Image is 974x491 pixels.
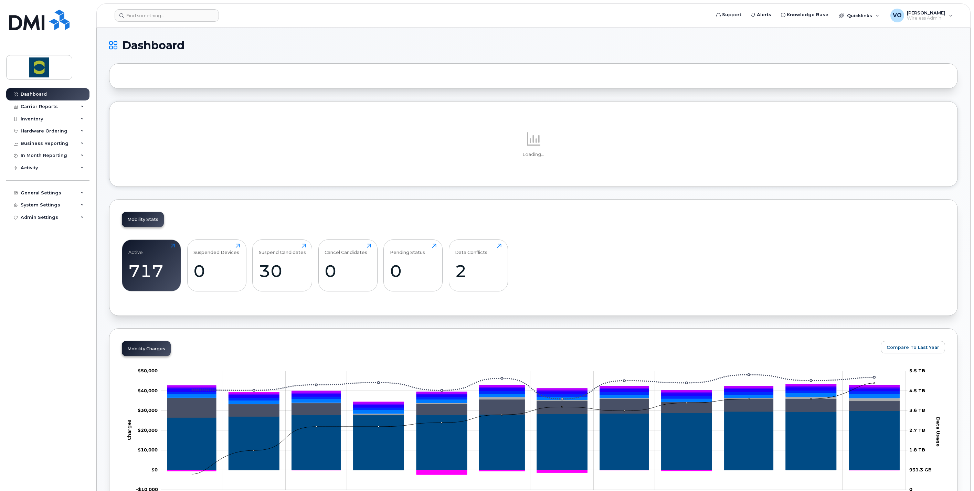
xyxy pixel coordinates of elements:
span: Dashboard [122,40,184,51]
a: Pending Status0 [390,244,436,288]
tspan: $10,000 [138,447,158,452]
div: Cancel Candidates [325,244,367,255]
tspan: 3.6 TB [909,407,925,413]
a: Cancel Candidates0 [325,244,371,288]
tspan: 5.5 TB [909,368,925,373]
tspan: 931.3 GB [909,467,932,472]
tspan: Data Usage [935,417,941,447]
g: $0 [138,407,158,413]
a: Suspend Candidates30 [259,244,306,288]
div: 30 [259,261,306,281]
tspan: $40,000 [138,388,158,393]
span: Compare To Last Year [887,344,939,351]
g: $0 [138,427,158,433]
div: Pending Status [390,244,425,255]
p: Loading... [122,151,945,158]
g: $0 [138,447,158,452]
div: 0 [390,261,436,281]
tspan: $0 [151,467,158,472]
tspan: $20,000 [138,427,158,433]
button: Compare To Last Year [881,341,945,353]
div: 717 [128,261,175,281]
tspan: Charges [127,419,132,440]
div: Active [128,244,143,255]
g: $0 [138,388,158,393]
g: Rate Plan [167,410,900,470]
tspan: $50,000 [138,368,158,373]
tspan: $30,000 [138,407,158,413]
g: Roaming [167,398,900,417]
tspan: 2.7 TB [909,427,925,433]
a: Suspended Devices0 [193,244,240,288]
div: Data Conflicts [455,244,487,255]
tspan: 1.8 TB [909,447,925,452]
a: Active717 [128,244,175,288]
div: Suspended Devices [193,244,239,255]
a: Data Conflicts2 [455,244,501,288]
div: 0 [193,261,240,281]
div: Suspend Candidates [259,244,306,255]
tspan: 4.5 TB [909,388,925,393]
div: 2 [455,261,501,281]
div: 0 [325,261,371,281]
g: $0 [138,368,158,373]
